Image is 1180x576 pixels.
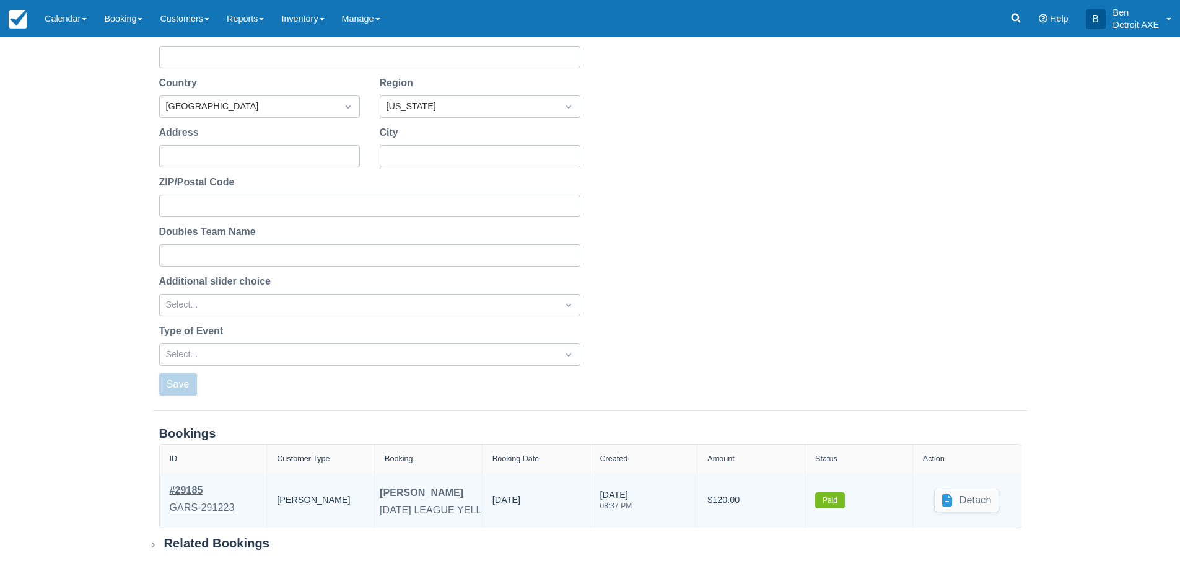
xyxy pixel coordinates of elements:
[385,454,413,463] div: Booking
[562,348,575,361] span: Dropdown icon
[815,454,837,463] div: Status
[1039,14,1047,23] i: Help
[159,224,261,239] label: Doubles Team Name
[923,454,945,463] div: Action
[600,489,632,517] div: [DATE]
[600,454,628,463] div: Created
[380,485,463,500] div: [PERSON_NAME]
[707,454,734,463] div: Amount
[159,274,276,289] label: Additional slider choice
[562,299,575,311] span: Dropdown icon
[159,426,1021,441] div: Bookings
[170,483,235,518] a: #29185GARS-291223
[170,454,178,463] div: ID
[935,489,999,512] button: Detach
[159,125,204,140] label: Address
[1086,9,1106,29] div: B
[159,175,240,190] label: ZIP/Postal Code
[277,483,364,518] div: [PERSON_NAME]
[164,536,270,551] div: Related Bookings
[380,503,619,518] div: [DATE] LEAGUE YELLOW | 2024 | SEASON 1 - 7 PM
[380,76,418,91] label: Region
[9,10,27,29] img: checkfront-main-nav-mini-logo.png
[492,494,520,512] div: [DATE]
[277,454,330,463] div: Customer Type
[562,100,575,113] span: Dropdown icon
[707,483,795,518] div: $120.00
[342,100,354,113] span: Dropdown icon
[1113,19,1159,31] p: Detroit AXE
[380,125,403,140] label: City
[1113,6,1159,19] p: Ben
[815,492,845,508] label: Paid
[600,502,632,510] div: 08:37 PM
[159,324,229,339] label: Type of Event
[170,500,235,515] div: GARS-291223
[492,454,540,463] div: Booking Date
[1050,14,1069,24] span: Help
[159,76,202,91] label: Country
[170,483,235,498] div: # 29185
